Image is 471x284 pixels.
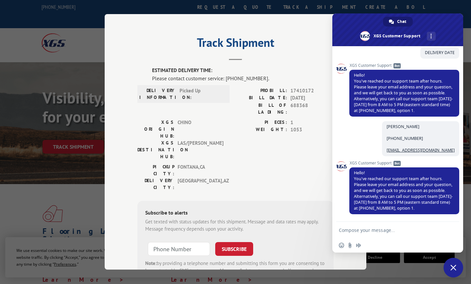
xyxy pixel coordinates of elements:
[148,242,210,256] input: Phone Number
[235,94,287,102] label: BILL DATE:
[235,102,287,116] label: BILL OF LADING:
[178,119,222,140] span: CHINO
[354,72,453,113] span: Hello! You've reached our support team after hours. Please leave your email address and your ques...
[137,119,174,140] label: XGS ORIGIN HUB:
[137,163,174,177] label: PICKUP CITY:
[145,209,326,218] div: Subscribe to alerts
[137,38,334,50] h2: Track Shipment
[139,87,176,101] label: DELIVERY INFORMATION:
[349,161,459,165] span: XGS Customer Support
[397,17,406,27] span: Chat
[444,258,463,277] div: Close chat
[339,227,442,233] textarea: Compose your message...
[290,87,334,95] span: 17410172
[290,119,334,126] span: 1
[427,32,436,41] div: More channels
[178,140,222,160] span: LAS/[PERSON_NAME]
[349,63,459,68] span: XGS Customer Support
[354,170,453,211] span: Hello! You've reached our support team after hours. Please leave your email address and your ques...
[339,243,344,248] span: Insert an emoji
[178,163,222,177] span: FONTANA , CA
[145,260,326,282] div: by providing a telephone number and submitting this form you are consenting to be contacted by SM...
[235,126,287,134] label: WEIGHT:
[387,147,455,153] a: [EMAIL_ADDRESS][DOMAIN_NAME]
[137,177,174,191] label: DELIVERY CITY:
[137,140,174,160] label: XGS DESTINATION HUB:
[152,67,334,74] label: ESTIMATED DELIVERY TIME:
[145,260,157,266] strong: Note:
[425,50,455,55] span: DELIVERY DATE
[393,161,401,166] span: Bot
[383,17,413,27] div: Chat
[180,87,224,101] span: Picked Up
[152,74,334,82] div: Please contact customer service: [PHONE_NUMBER].
[178,177,222,191] span: [GEOGRAPHIC_DATA] , AZ
[235,119,287,126] label: PIECES:
[290,94,334,102] span: [DATE]
[215,242,253,256] button: SUBSCRIBE
[290,126,334,134] span: 1053
[145,218,326,233] div: Get texted with status updates for this shipment. Message and data rates may apply. Message frequ...
[356,243,361,248] span: Audio message
[393,63,401,68] span: Bot
[387,124,455,153] span: [PERSON_NAME] [PHONE_NUMBER]
[235,87,287,95] label: PROBILL:
[347,243,353,248] span: Send a file
[290,102,334,116] span: 688368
